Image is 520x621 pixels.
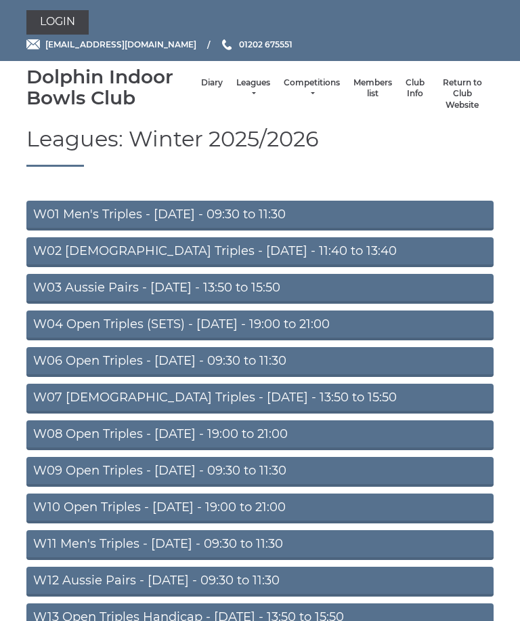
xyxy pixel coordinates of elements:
[201,77,223,89] a: Diary
[353,77,392,100] a: Members list
[284,77,340,100] a: Competitions
[220,38,292,51] a: Phone us 01202 675551
[406,77,425,100] a: Club Info
[26,457,494,487] a: W09 Open Triples - [DATE] - 09:30 to 11:30
[26,567,494,597] a: W12 Aussie Pairs - [DATE] - 09:30 to 11:30
[222,39,232,50] img: Phone us
[45,39,196,49] span: [EMAIL_ADDRESS][DOMAIN_NAME]
[26,494,494,523] a: W10 Open Triples - [DATE] - 19:00 to 21:00
[26,127,494,166] h1: Leagues: Winter 2025/2026
[26,347,494,377] a: W06 Open Triples - [DATE] - 09:30 to 11:30
[26,384,494,414] a: W07 [DEMOGRAPHIC_DATA] Triples - [DATE] - 13:50 to 15:50
[236,77,270,100] a: Leagues
[26,530,494,560] a: W11 Men's Triples - [DATE] - 09:30 to 11:30
[26,38,196,51] a: Email [EMAIL_ADDRESS][DOMAIN_NAME]
[26,201,494,231] a: W01 Men's Triples - [DATE] - 09:30 to 11:30
[26,39,40,49] img: Email
[26,310,494,340] a: W04 Open Triples (SETS) - [DATE] - 19:00 to 21:00
[26,237,494,267] a: W02 [DEMOGRAPHIC_DATA] Triples - [DATE] - 11:40 to 13:40
[239,39,292,49] span: 01202 675551
[26,10,89,35] a: Login
[438,77,487,111] a: Return to Club Website
[26,66,194,108] div: Dolphin Indoor Bowls Club
[26,420,494,450] a: W08 Open Triples - [DATE] - 19:00 to 21:00
[26,274,494,304] a: W03 Aussie Pairs - [DATE] - 13:50 to 15:50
